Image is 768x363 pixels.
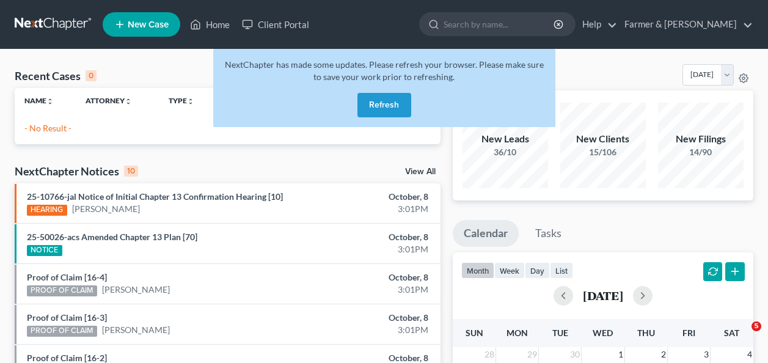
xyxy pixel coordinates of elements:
[617,347,624,362] span: 1
[46,98,54,105] i: unfold_more
[27,285,97,296] div: PROOF OF CLAIM
[24,96,54,105] a: Nameunfold_more
[124,166,138,177] div: 10
[357,93,411,117] button: Refresh
[27,232,197,242] a: 25-50026-acs Amended Chapter 13 Plan [70]
[453,220,519,247] a: Calendar
[102,324,170,336] a: [PERSON_NAME]
[746,347,753,362] span: 4
[444,13,555,35] input: Search by name...
[128,20,169,29] span: New Case
[526,347,538,362] span: 29
[658,146,744,158] div: 14/90
[703,347,710,362] span: 3
[125,98,132,105] i: unfold_more
[405,167,436,176] a: View All
[583,289,623,302] h2: [DATE]
[15,68,97,83] div: Recent Cases
[494,262,525,279] button: week
[463,146,548,158] div: 36/10
[302,284,428,296] div: 3:01PM
[72,203,140,215] a: [PERSON_NAME]
[658,132,744,146] div: New Filings
[27,353,107,363] a: Proof of Claim [16-2]
[726,321,756,351] iframe: Intercom live chat
[27,312,107,323] a: Proof of Claim [16-3]
[302,271,428,284] div: October, 8
[560,146,646,158] div: 15/106
[660,347,667,362] span: 2
[27,272,107,282] a: Proof of Claim [16-4]
[24,122,431,134] p: - No Result -
[187,98,194,105] i: unfold_more
[236,13,315,35] a: Client Portal
[302,231,428,243] div: October, 8
[461,262,494,279] button: month
[15,164,138,178] div: NextChapter Notices
[302,203,428,215] div: 3:01PM
[302,191,428,203] div: October, 8
[463,132,548,146] div: New Leads
[550,262,573,279] button: list
[27,191,283,202] a: 25-10766-jal Notice of Initial Chapter 13 Confirmation Hearing [10]
[86,96,132,105] a: Attorneyunfold_more
[552,328,568,338] span: Tue
[302,312,428,324] div: October, 8
[524,220,572,247] a: Tasks
[302,243,428,255] div: 3:01PM
[27,205,67,216] div: HEARING
[184,13,236,35] a: Home
[466,328,483,338] span: Sun
[225,59,544,82] span: NextChapter has made some updates. Please refresh your browser. Please make sure to save your wor...
[724,328,739,338] span: Sat
[302,324,428,336] div: 3:01PM
[169,96,194,105] a: Typeunfold_more
[637,328,655,338] span: Thu
[507,328,528,338] span: Mon
[525,262,550,279] button: day
[682,328,695,338] span: Fri
[560,132,646,146] div: New Clients
[27,326,97,337] div: PROOF OF CLAIM
[752,321,761,331] span: 5
[618,13,753,35] a: Farmer & [PERSON_NAME]
[27,245,62,256] div: NOTICE
[593,328,613,338] span: Wed
[569,347,581,362] span: 30
[483,347,496,362] span: 28
[86,70,97,81] div: 0
[576,13,617,35] a: Help
[102,284,170,296] a: [PERSON_NAME]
